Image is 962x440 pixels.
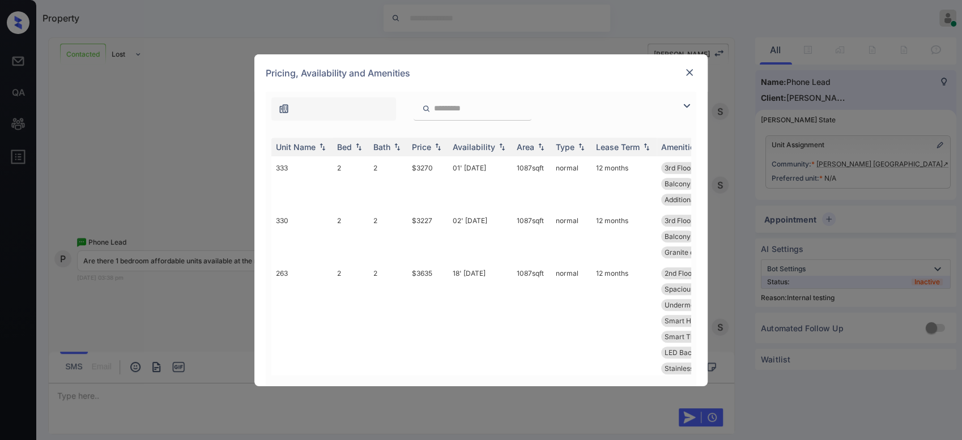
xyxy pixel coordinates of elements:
[591,263,657,379] td: 12 months
[517,142,534,152] div: Area
[278,103,290,114] img: icon-zuma
[422,104,431,114] img: icon-zuma
[665,248,720,257] span: Granite counter...
[271,157,333,210] td: 333
[556,142,574,152] div: Type
[665,216,693,225] span: 3rd Floor
[512,157,551,210] td: 1087 sqft
[432,143,444,151] img: sorting
[665,195,716,204] span: Additional Stor...
[369,157,407,210] td: 2
[665,332,726,341] span: Smart Thermosta...
[665,180,691,188] span: Balcony
[496,143,508,151] img: sorting
[254,54,708,92] div: Pricing, Availability and Amenities
[407,263,448,379] td: $3635
[661,142,699,152] div: Amenities
[665,285,716,293] span: Spacious Closet
[407,157,448,210] td: $3270
[369,263,407,379] td: 2
[551,210,591,263] td: normal
[333,210,369,263] td: 2
[369,210,407,263] td: 2
[535,143,547,151] img: sorting
[333,157,369,210] td: 2
[448,263,512,379] td: 18' [DATE]
[337,142,352,152] div: Bed
[665,301,721,309] span: Undermount Sink
[680,99,693,113] img: icon-zuma
[453,142,495,152] div: Availability
[271,263,333,379] td: 263
[276,142,316,152] div: Unit Name
[512,263,551,379] td: 1087 sqft
[448,210,512,263] td: 02' [DATE]
[407,210,448,263] td: $3227
[591,210,657,263] td: 12 months
[333,263,369,379] td: 2
[512,210,551,263] td: 1087 sqft
[448,157,512,210] td: 01' [DATE]
[596,142,640,152] div: Lease Term
[373,142,390,152] div: Bath
[591,157,657,210] td: 12 months
[353,143,364,151] img: sorting
[684,67,695,78] img: close
[551,157,591,210] td: normal
[665,269,695,277] span: 2nd Floor
[665,317,723,325] span: Smart Home Lock
[665,348,719,357] span: LED Back-lit Mi...
[641,143,652,151] img: sorting
[665,364,717,373] span: Stainless Steel...
[665,232,691,241] span: Balcony
[576,143,587,151] img: sorting
[412,142,431,152] div: Price
[665,164,693,172] span: 3rd Floor
[271,210,333,263] td: 330
[391,143,403,151] img: sorting
[317,143,328,151] img: sorting
[551,263,591,379] td: normal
